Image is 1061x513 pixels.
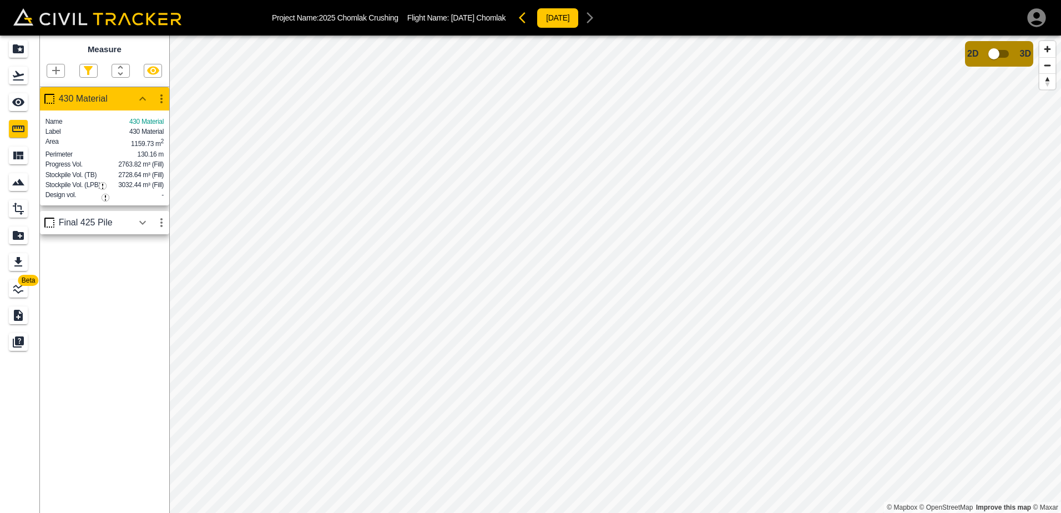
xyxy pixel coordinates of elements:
button: [DATE] [537,8,579,28]
button: Reset bearing to north [1039,73,1055,89]
a: Map feedback [976,504,1031,511]
p: Flight Name: [407,13,506,22]
a: Mapbox [887,504,917,511]
button: Zoom out [1039,57,1055,73]
a: OpenStreetMap [919,504,973,511]
img: Civil Tracker [13,8,181,26]
span: 3D [1020,49,1031,59]
span: [DATE] Chomlak [451,13,506,22]
p: Project Name: 2025 Chomlak Crushing [272,13,398,22]
a: Maxar [1033,504,1058,511]
button: Zoom in [1039,41,1055,57]
span: 2D [967,49,978,59]
canvas: Map [169,36,1061,513]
